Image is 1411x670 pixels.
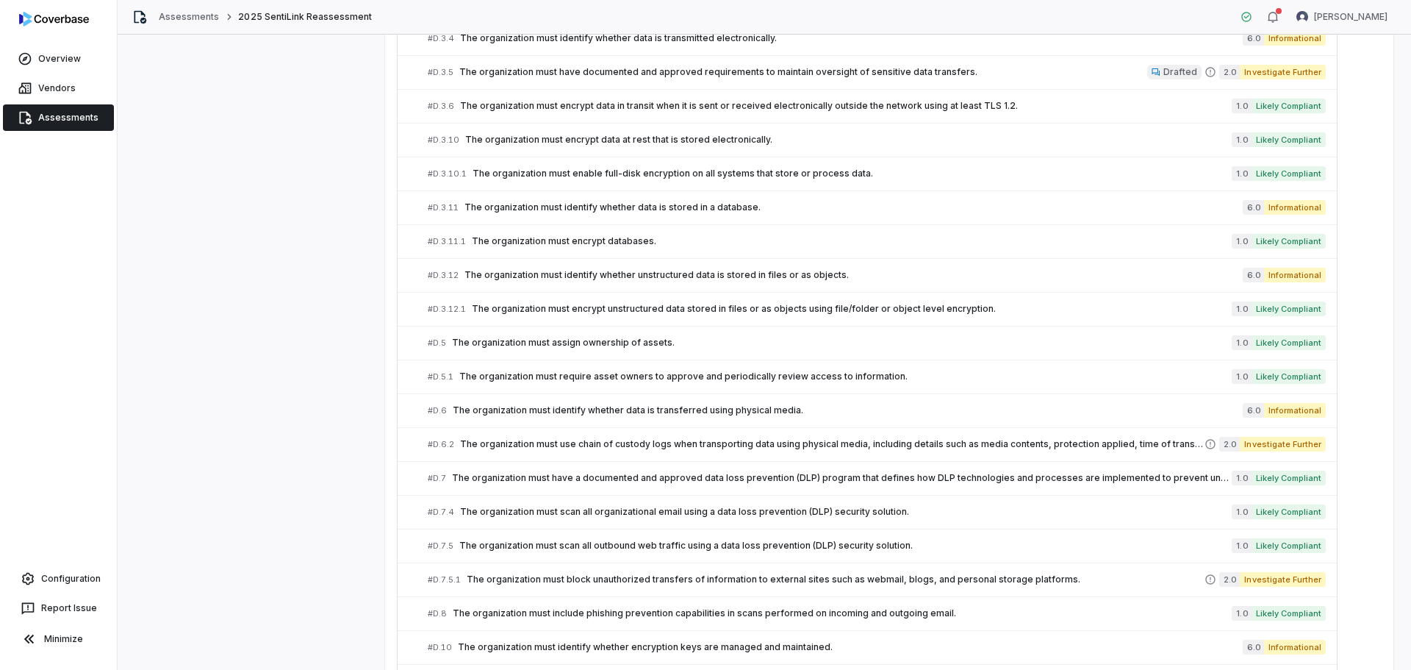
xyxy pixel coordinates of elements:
span: Investigate Further [1240,437,1326,452]
span: # D.7.5.1 [428,574,461,585]
span: # D.3.6 [428,101,454,112]
span: The organization must scan all outbound web traffic using a data loss prevention (DLP) security s... [459,540,1232,552]
a: #D.3.11The organization must identify whether data is stored in a database.6.0Informational [428,191,1326,224]
span: 6.0 [1243,200,1264,215]
span: Likely Compliant [1252,335,1326,350]
span: Likely Compliant [1252,166,1326,181]
span: 6.0 [1243,640,1264,655]
a: #D.5The organization must assign ownership of assets.1.0Likely Compliant [428,327,1326,360]
a: #D.3.12.1The organization must encrypt unstructured data stored in files or as objects using file... [428,293,1326,326]
span: 1.0 [1232,369,1251,384]
span: The organization must enable full-disk encryption on all systems that store or process data. [473,168,1232,179]
span: The organization must identify whether data is transferred using physical media. [453,405,1243,416]
button: Minimize [6,624,111,654]
span: Likely Compliant [1252,99,1326,113]
span: # D.10 [428,642,452,653]
span: The organization must encrypt data at rest that is stored electronically. [465,134,1232,146]
a: #D.3.12The organization must identify whether unstructured data is stored in files or as objects.... [428,259,1326,292]
span: 1.0 [1232,538,1251,553]
span: # D.6 [428,405,447,416]
span: # D.3.11 [428,202,459,213]
span: Likely Compliant [1252,505,1326,519]
a: Vendors [3,75,114,101]
span: The organization must identify whether unstructured data is stored in files or as objects. [464,269,1243,281]
span: The organization must assign ownership of assets. [452,337,1232,349]
span: The organization must use chain of custody logs when transporting data using physical media, incl... [460,438,1204,450]
a: #D.7.4The organization must scan all organizational email using a data loss prevention (DLP) secu... [428,496,1326,529]
span: Investigate Further [1240,572,1326,587]
a: #D.3.11.1The organization must encrypt databases.1.0Likely Compliant [428,225,1326,258]
img: Jason Boland avatar [1296,11,1308,23]
span: # D.3.10.1 [428,168,467,179]
span: The organization must block unauthorized transfers of information to external sites such as webma... [467,574,1204,585]
span: 1.0 [1232,335,1251,350]
span: The organization must identify whether encryption keys are managed and maintained. [458,641,1243,653]
span: 1.0 [1232,99,1251,113]
span: # D.3.4 [428,33,454,44]
span: 2025 SentiLink Reassessment [238,11,372,23]
button: Jason Boland avatar[PERSON_NAME] [1288,6,1396,28]
span: 1.0 [1232,606,1251,621]
span: Likely Compliant [1252,234,1326,249]
span: Likely Compliant [1252,302,1326,316]
a: #D.3.10The organization must encrypt data at rest that is stored electronically.1.0Likely Compliant [428,124,1326,157]
span: Likely Compliant [1252,132,1326,147]
a: #D.7The organization must have a documented and approved data loss prevention (DLP) program that ... [428,462,1326,495]
span: # D.5 [428,338,446,349]
a: #D.6.2The organization must use chain of custody logs when transporting data using physical media... [428,428,1326,461]
span: The organization must require asset owners to approve and periodically review access to information. [459,371,1232,382]
a: Configuration [6,566,111,592]
span: # D.7.5 [428,541,453,552]
span: 1.0 [1232,505,1251,519]
a: #D.7.5.1The organization must block unauthorized transfers of information to external sites such ... [428,563,1326,596]
span: 1.0 [1232,302,1251,316]
a: #D.3.4The organization must identify whether data is transmitted electronically.6.0Informational [428,22,1326,55]
span: The organization must encrypt databases. [472,235,1232,247]
span: The organization must encrypt unstructured data stored in files or as objects using file/folder o... [472,303,1232,315]
span: [PERSON_NAME] [1314,11,1387,23]
span: # D.5.1 [428,371,453,382]
span: Informational [1264,640,1326,655]
span: 1.0 [1232,234,1251,249]
span: 2.0 [1219,572,1240,587]
span: # D.3.5 [428,67,453,78]
span: # D.7.4 [428,507,454,518]
img: logo-D7KZi-bG.svg [19,12,89,26]
span: The organization must include phishing prevention capabilities in scans performed on incoming and... [453,607,1232,619]
span: # D.8 [428,608,447,619]
span: Likely Compliant [1252,471,1326,485]
span: # D.3.11.1 [428,236,466,247]
span: # D.7 [428,473,446,484]
span: Likely Compliant [1252,538,1326,553]
span: # D.6.2 [428,439,454,450]
a: #D.5.1The organization must require asset owners to approve and periodically review access to inf... [428,360,1326,393]
span: Informational [1264,403,1326,418]
span: # D.3.12.1 [428,304,466,315]
span: 1.0 [1232,132,1251,147]
a: #D.10The organization must identify whether encryption keys are managed and maintained.6.0Informa... [428,631,1326,664]
span: Informational [1264,268,1326,282]
span: Drafted [1163,66,1197,78]
span: Informational [1264,31,1326,46]
a: #D.3.6The organization must encrypt data in transit when it is sent or received electronically ou... [428,90,1326,123]
a: Assessments [3,104,114,131]
span: The organization must have a documented and approved data loss prevention (DLP) program that defi... [452,472,1232,484]
a: Assessments [159,11,219,23]
span: Likely Compliant [1252,369,1326,384]
span: 6.0 [1243,403,1264,418]
a: #D.7.5The organization must scan all outbound web traffic using a data loss prevention (DLP) secu... [428,530,1326,563]
span: Informational [1264,200,1326,215]
span: The organization must scan all organizational email using a data loss prevention (DLP) security s... [460,506,1232,518]
span: # D.3.10 [428,135,459,146]
span: 1.0 [1232,471,1251,485]
a: #D.8The organization must include phishing prevention capabilities in scans performed on incoming... [428,597,1326,630]
a: #D.3.10.1The organization must enable full-disk encryption on all systems that store or process d... [428,157,1326,190]
span: The organization must have documented and approved requirements to maintain oversight of sensitiv... [459,66,1147,78]
button: Report Issue [6,595,111,621]
a: Overview [3,46,114,72]
a: #D.6The organization must identify whether data is transferred using physical media.6.0Informational [428,394,1326,427]
span: Investigate Further [1240,65,1326,79]
span: 2.0 [1219,437,1240,452]
span: The organization must encrypt data in transit when it is sent or received electronically outside ... [460,100,1232,112]
span: Likely Compliant [1252,606,1326,621]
